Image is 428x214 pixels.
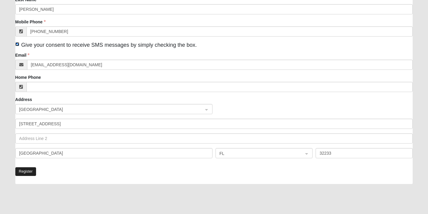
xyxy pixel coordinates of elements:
[19,106,198,113] span: United States
[316,148,413,158] input: Zip
[15,74,41,80] label: Home Phone
[15,19,46,25] label: Mobile Phone
[219,150,298,157] span: FL
[15,97,32,103] label: Address
[15,52,29,58] label: Email
[15,42,19,46] input: Give your consent to receive SMS messages by simply checking the box.
[15,167,36,176] button: Register
[15,119,413,129] input: Address Line 1
[21,42,197,48] span: Give your consent to receive SMS messages by simply checking the box.
[15,133,413,144] input: Address Line 2
[15,148,212,158] input: City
